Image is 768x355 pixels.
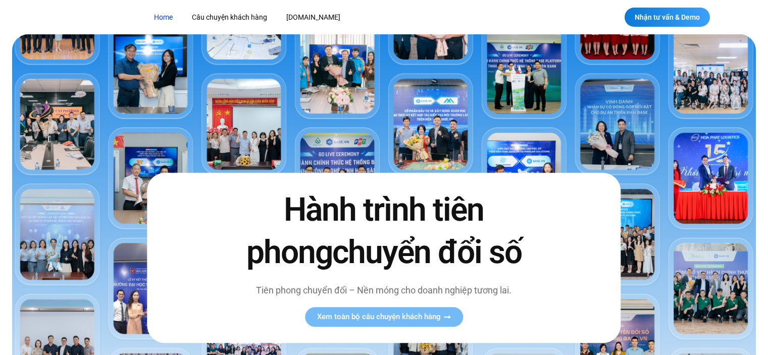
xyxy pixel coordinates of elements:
[146,8,538,27] nav: Menu
[225,189,543,273] h2: Hành trình tiên phong
[305,307,463,327] a: Xem toàn bộ câu chuyện khách hàng
[332,233,522,271] span: chuyển đổi số
[625,8,710,27] a: Nhận tư vấn & Demo
[635,14,700,21] span: Nhận tư vấn & Demo
[146,8,180,27] a: Home
[184,8,275,27] a: Câu chuyện khách hàng
[279,8,348,27] a: [DOMAIN_NAME]
[317,313,441,321] span: Xem toàn bộ câu chuyện khách hàng
[225,283,543,297] p: Tiên phong chuyển đổi – Nền móng cho doanh nghiệp tương lai.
